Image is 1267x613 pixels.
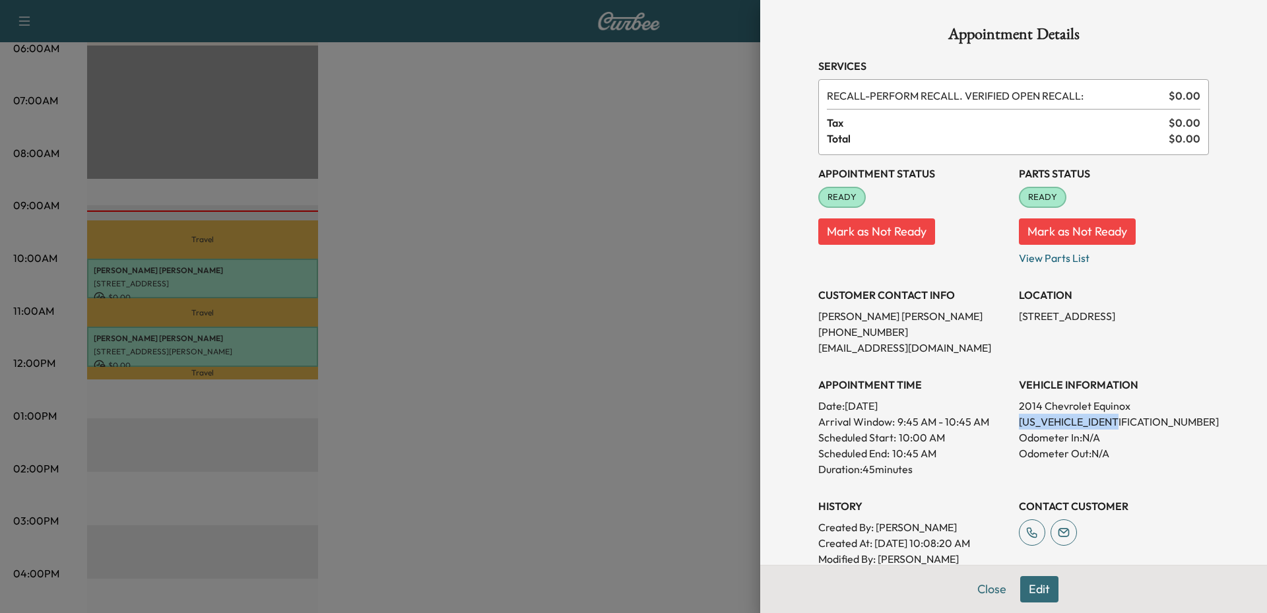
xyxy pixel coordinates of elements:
[1019,218,1136,245] button: Mark as Not Ready
[818,287,1008,303] h3: CUSTOMER CONTACT INFO
[1019,308,1209,324] p: [STREET_ADDRESS]
[818,218,935,245] button: Mark as Not Ready
[1019,398,1209,414] p: 2014 Chevrolet Equinox
[818,445,890,461] p: Scheduled End:
[818,377,1008,393] h3: APPOINTMENT TIME
[818,166,1008,181] h3: Appointment Status
[827,88,1163,104] span: PERFORM RECALL. VERIFIED OPEN RECALL:
[1020,576,1058,602] button: Edit
[1019,498,1209,514] h3: CONTACT CUSTOMER
[818,414,1008,430] p: Arrival Window:
[818,498,1008,514] h3: History
[818,308,1008,324] p: [PERSON_NAME] [PERSON_NAME]
[1020,191,1065,204] span: READY
[818,551,1008,567] p: Modified By : [PERSON_NAME]
[1019,445,1209,461] p: Odometer Out: N/A
[1169,115,1200,131] span: $ 0.00
[818,398,1008,414] p: Date: [DATE]
[1169,131,1200,146] span: $ 0.00
[818,26,1209,48] h1: Appointment Details
[1019,245,1209,266] p: View Parts List
[1019,166,1209,181] h3: Parts Status
[1019,414,1209,430] p: [US_VEHICLE_IDENTIFICATION_NUMBER]
[827,131,1169,146] span: Total
[969,576,1015,602] button: Close
[899,430,945,445] p: 10:00 AM
[827,115,1169,131] span: Tax
[892,445,936,461] p: 10:45 AM
[897,414,989,430] span: 9:45 AM - 10:45 AM
[818,461,1008,477] p: Duration: 45 minutes
[818,519,1008,535] p: Created By : [PERSON_NAME]
[818,58,1209,74] h3: Services
[1019,287,1209,303] h3: LOCATION
[818,324,1008,340] p: [PHONE_NUMBER]
[820,191,864,204] span: READY
[818,430,896,445] p: Scheduled Start:
[818,535,1008,551] p: Created At : [DATE] 10:08:20 AM
[1169,88,1200,104] span: $ 0.00
[1019,377,1209,393] h3: VEHICLE INFORMATION
[818,340,1008,356] p: [EMAIL_ADDRESS][DOMAIN_NAME]
[1019,430,1209,445] p: Odometer In: N/A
